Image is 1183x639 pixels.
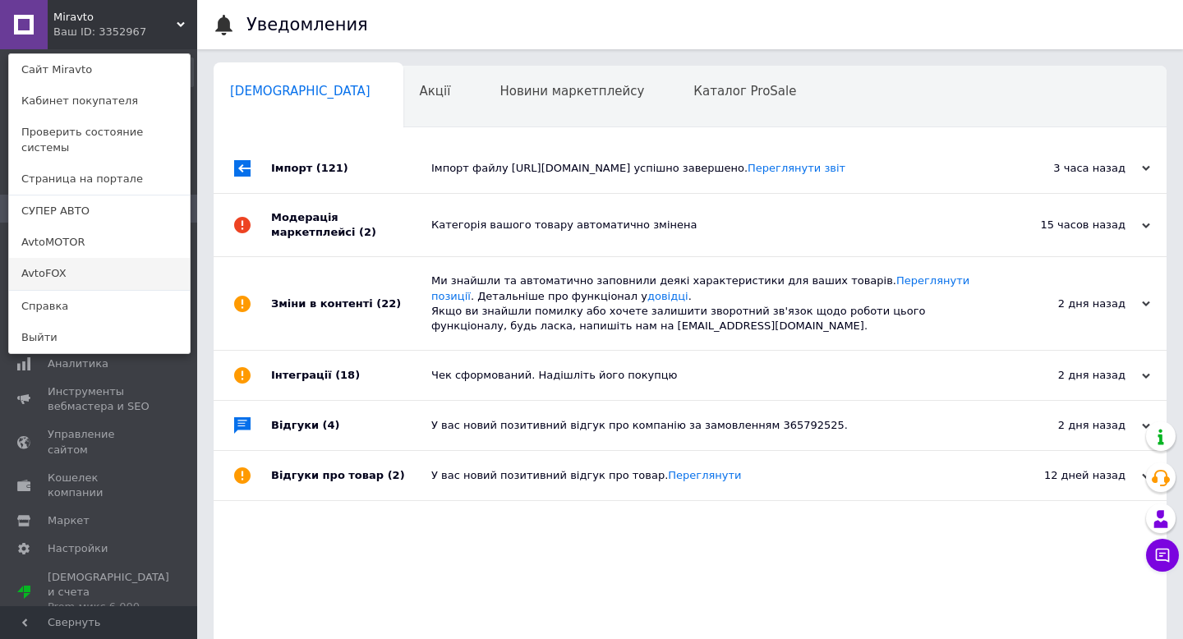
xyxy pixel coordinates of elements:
[431,218,986,232] div: Категорія вашого товару автоматично змінена
[316,162,348,174] span: (121)
[271,144,431,193] div: Імпорт
[335,369,360,381] span: (18)
[986,297,1150,311] div: 2 дня назад
[431,468,986,483] div: У вас новий позитивний відгук про товар.
[376,297,401,310] span: (22)
[48,471,152,500] span: Кошелек компании
[693,84,796,99] span: Каталог ProSale
[9,117,190,163] a: Проверить состояние системы
[9,54,190,85] a: Сайт Miravto
[271,194,431,256] div: Модерація маркетплейсі
[53,25,122,39] div: Ваш ID: 3352967
[420,84,451,99] span: Акції
[9,322,190,353] a: Выйти
[986,418,1150,433] div: 2 дня назад
[431,161,986,176] div: Імпорт файлу [URL][DOMAIN_NAME] успішно завершено.
[986,218,1150,232] div: 15 часов назад
[431,274,986,333] div: Ми знайшли та автоматично заповнили деякі характеристики для ваших товарів. . Детальніше про функ...
[48,570,169,615] span: [DEMOGRAPHIC_DATA] и счета
[9,163,190,195] a: Страница на портале
[48,356,108,371] span: Аналитика
[431,274,969,301] a: Переглянути позиції
[9,195,190,227] a: СУПЕР АВТО
[986,368,1150,383] div: 2 дня назад
[230,84,371,99] span: [DEMOGRAPHIC_DATA]
[647,290,688,302] a: довідці
[48,427,152,457] span: Управление сайтом
[53,10,177,25] span: Miravto
[271,451,431,500] div: Відгуки про товар
[323,419,340,431] span: (4)
[9,258,190,289] a: AvtoFOX
[499,84,644,99] span: Новини маркетплейсу
[359,226,376,238] span: (2)
[986,468,1150,483] div: 12 дней назад
[668,469,741,481] a: Переглянути
[246,15,368,34] h1: Уведомления
[271,351,431,400] div: Інтеграції
[271,257,431,350] div: Зміни в контенті
[48,600,169,614] div: Prom микс 6 000
[9,85,190,117] a: Кабинет покупателя
[9,291,190,322] a: Справка
[388,469,405,481] span: (2)
[48,541,108,556] span: Настройки
[748,162,845,174] a: Переглянути звіт
[9,227,190,258] a: AvtoMOTOR
[48,513,90,528] span: Маркет
[431,368,986,383] div: Чек сформований. Надішліть його покупцю
[1146,539,1179,572] button: Чат с покупателем
[48,384,152,414] span: Инструменты вебмастера и SEO
[986,161,1150,176] div: 3 часа назад
[431,418,986,433] div: У вас новий позитивний відгук про компанію за замовленням 365792525.
[271,401,431,450] div: Відгуки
